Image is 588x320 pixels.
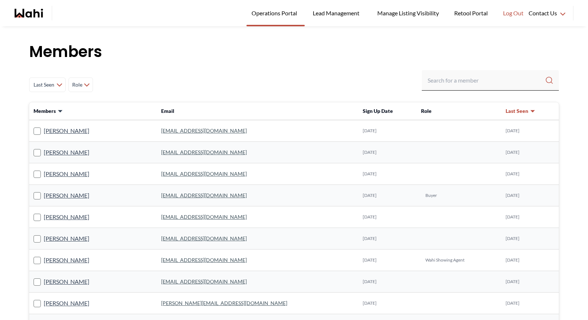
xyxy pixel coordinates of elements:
[15,9,43,18] a: Wahi homepage
[363,108,393,114] span: Sign Up Date
[161,257,247,263] a: [EMAIL_ADDRESS][DOMAIN_NAME]
[425,257,464,263] span: Wahi Showing Agent
[358,120,417,142] td: [DATE]
[358,271,417,293] td: [DATE]
[501,120,559,142] td: [DATE]
[44,191,89,200] a: [PERSON_NAME]
[454,8,490,18] span: Retool Portal
[375,8,441,18] span: Manage Listing Visibility
[34,107,63,115] button: Members
[501,228,559,249] td: [DATE]
[252,8,300,18] span: Operations Portal
[358,293,417,314] td: [DATE]
[501,271,559,293] td: [DATE]
[428,74,545,87] input: Search input
[358,249,417,271] td: [DATE]
[506,107,528,115] span: Last Seen
[501,163,559,185] td: [DATE]
[44,234,89,243] a: [PERSON_NAME]
[358,228,417,249] td: [DATE]
[161,171,247,177] a: [EMAIL_ADDRESS][DOMAIN_NAME]
[501,142,559,163] td: [DATE]
[501,206,559,228] td: [DATE]
[503,8,523,18] span: Log Out
[44,169,89,179] a: [PERSON_NAME]
[44,126,89,136] a: [PERSON_NAME]
[72,78,82,91] span: Role
[313,8,362,18] span: Lead Management
[44,298,89,308] a: [PERSON_NAME]
[506,107,536,115] button: Last Seen
[358,163,417,185] td: [DATE]
[29,41,559,63] h1: Members
[501,185,559,206] td: [DATE]
[44,148,89,157] a: [PERSON_NAME]
[358,185,417,206] td: [DATE]
[161,278,247,285] a: [EMAIL_ADDRESS][DOMAIN_NAME]
[358,206,417,228] td: [DATE]
[358,142,417,163] td: [DATE]
[44,277,89,286] a: [PERSON_NAME]
[425,193,437,198] span: Buyer
[44,212,89,222] a: [PERSON_NAME]
[161,192,247,198] a: [EMAIL_ADDRESS][DOMAIN_NAME]
[501,293,559,314] td: [DATE]
[501,249,559,271] td: [DATE]
[32,78,55,91] span: Last Seen
[161,235,247,241] a: [EMAIL_ADDRESS][DOMAIN_NAME]
[34,107,56,115] span: Members
[44,255,89,265] a: [PERSON_NAME]
[161,127,247,134] a: [EMAIL_ADDRESS][DOMAIN_NAME]
[161,108,174,114] span: Email
[161,300,287,306] a: [PERSON_NAME][EMAIL_ADDRESS][DOMAIN_NAME]
[421,108,432,114] span: Role
[161,149,247,155] a: [EMAIL_ADDRESS][DOMAIN_NAME]
[161,214,247,220] a: [EMAIL_ADDRESS][DOMAIN_NAME]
